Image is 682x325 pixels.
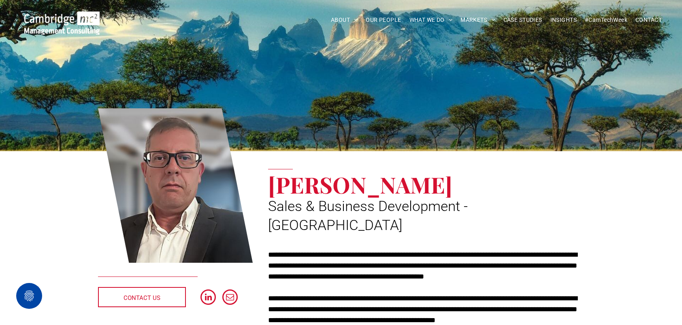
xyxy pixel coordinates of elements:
a: Your Business Transformed | Cambridge Management Consulting [24,13,100,21]
a: INSIGHTS [546,14,581,26]
a: Elia Tsouros | Sales & Business Development - Africa [98,107,253,264]
a: OUR PEOPLE [362,14,405,26]
a: MARKETS [456,14,499,26]
a: CONTACT US [98,287,186,307]
span: Sales & Business Development - [GEOGRAPHIC_DATA] [268,198,468,234]
a: email [222,289,238,307]
span: [PERSON_NAME] [268,169,452,199]
img: Cambridge MC Logo [24,11,100,35]
a: ABOUT [327,14,362,26]
a: CASE STUDIES [499,14,546,26]
span: CONTACT US [124,288,160,308]
a: CONTACT [631,14,666,26]
a: WHAT WE DO [405,14,457,26]
a: linkedin [200,289,216,307]
a: #CamTechWeek [581,14,631,26]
